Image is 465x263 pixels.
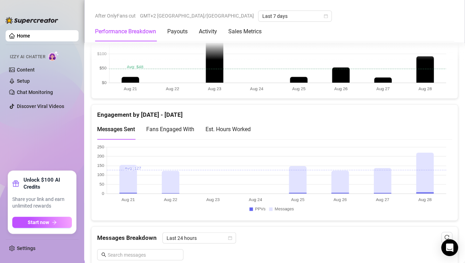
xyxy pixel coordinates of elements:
[444,235,449,240] span: reload
[146,126,194,133] span: Fans Engaged With
[167,232,232,243] span: Last 24 hours
[10,54,45,60] span: Izzy AI Chatter
[17,245,35,251] a: Settings
[6,17,58,24] img: logo-BBDzfeDw.svg
[17,67,35,73] a: Content
[12,180,19,187] span: gift
[101,252,106,257] span: search
[17,103,64,109] a: Discover Viral Videos
[28,220,49,225] span: Start now
[97,104,452,120] div: Engagement by [DATE] - [DATE]
[97,126,135,133] span: Messages Sent
[262,11,328,21] span: Last 7 days
[23,176,72,190] strong: Unlock $100 AI Credits
[17,89,53,95] a: Chat Monitoring
[324,14,328,18] span: calendar
[95,27,156,36] div: Performance Breakdown
[205,125,251,134] div: Est. Hours Worked
[228,236,232,240] span: calendar
[12,217,72,228] button: Start nowarrow-right
[140,11,254,21] span: GMT+2 [GEOGRAPHIC_DATA]/[GEOGRAPHIC_DATA]
[441,239,458,256] div: Open Intercom Messenger
[48,51,59,61] img: AI Chatter
[12,196,72,210] span: Share your link and earn unlimited rewards
[228,27,262,36] div: Sales Metrics
[199,27,217,36] div: Activity
[17,78,30,84] a: Setup
[95,11,136,21] span: After OnlyFans cut
[167,27,188,36] div: Payouts
[17,33,30,39] a: Home
[97,232,452,243] div: Messages Breakdown
[52,220,57,225] span: arrow-right
[108,251,179,258] input: Search messages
